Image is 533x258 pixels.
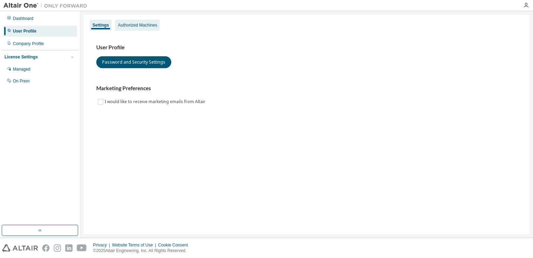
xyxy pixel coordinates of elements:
[93,242,112,248] div: Privacy
[5,54,38,60] div: License Settings
[54,244,61,252] img: instagram.svg
[13,28,36,34] div: User Profile
[2,244,38,252] img: altair_logo.svg
[105,98,207,106] label: I would like to receive marketing emails from Altair
[13,41,44,46] div: Company Profile
[96,44,517,51] h3: User Profile
[42,244,50,252] img: facebook.svg
[13,78,30,84] div: On Prem
[65,244,73,252] img: linkedin.svg
[3,2,91,9] img: Altair One
[77,244,87,252] img: youtube.svg
[93,248,192,254] p: © 2025 Altair Engineering, Inc. All Rights Reserved.
[92,22,109,28] div: Settings
[112,242,158,248] div: Website Terms of Use
[118,22,157,28] div: Authorized Machines
[158,242,192,248] div: Cookie Consent
[13,16,33,21] div: Dashboard
[96,56,171,68] button: Password and Security Settings
[96,85,517,92] h3: Marketing Preferences
[13,66,30,72] div: Managed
